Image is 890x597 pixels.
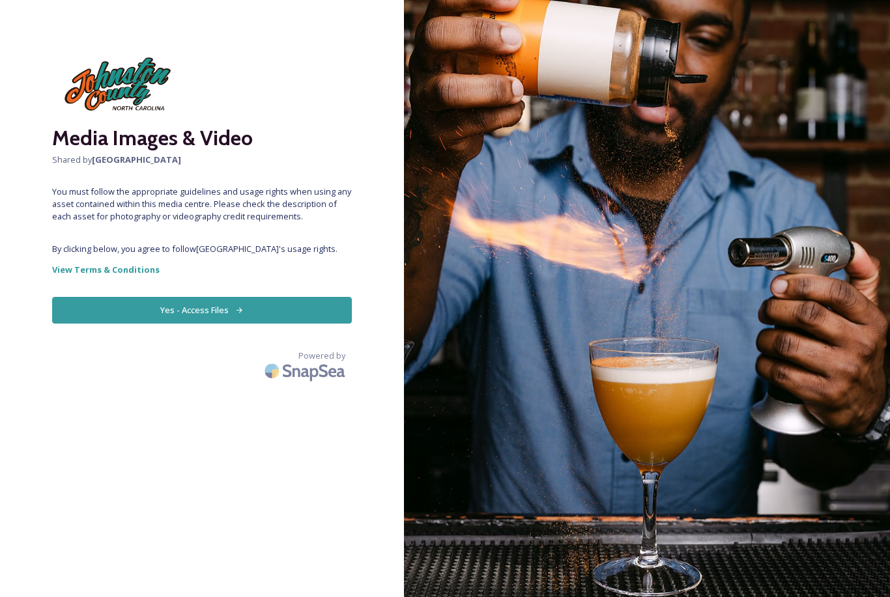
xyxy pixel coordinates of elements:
span: Powered by [298,350,345,362]
h2: Media Images & Video [52,122,352,154]
span: By clicking below, you agree to follow [GEOGRAPHIC_DATA] 's usage rights. [52,243,352,255]
strong: View Terms & Conditions [52,264,160,275]
span: Shared by [52,154,352,166]
strong: [GEOGRAPHIC_DATA] [92,154,181,165]
span: You must follow the appropriate guidelines and usage rights when using any asset contained within... [52,186,352,223]
button: Yes - Access Files [52,297,352,324]
img: SnapSea Logo [261,355,352,386]
a: View Terms & Conditions [52,262,352,277]
img: images%20%281%29.png [52,52,182,116]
